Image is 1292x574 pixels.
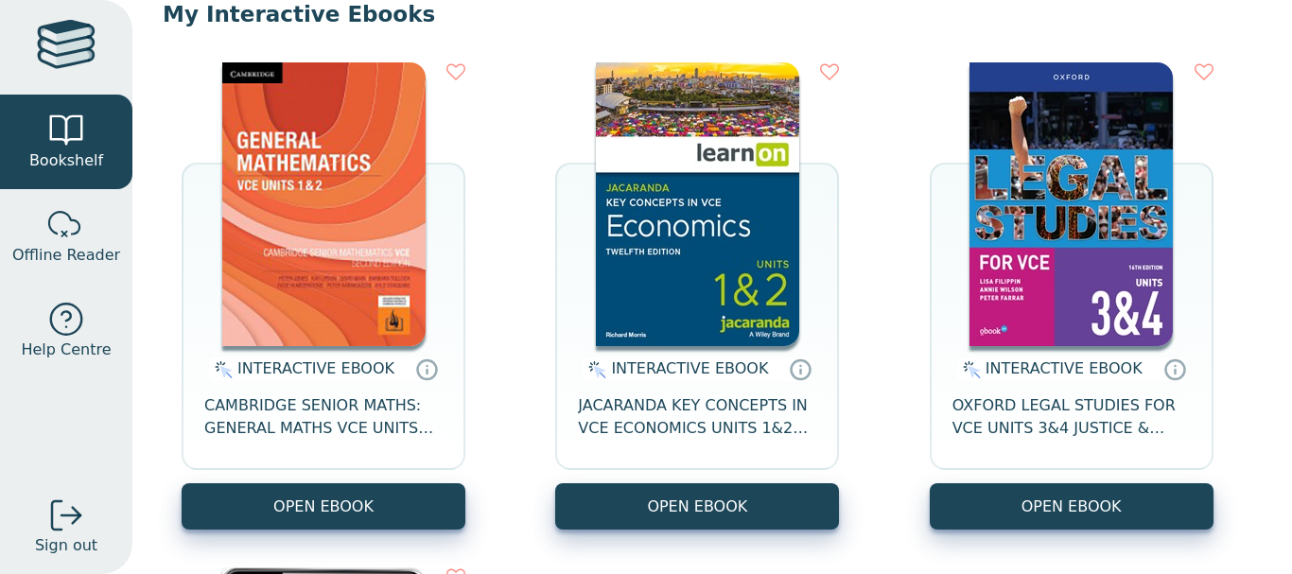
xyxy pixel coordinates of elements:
span: CAMBRIDGE SENIOR MATHS: GENERAL MATHS VCE UNITS 1&2 EBOOK 2E [204,394,443,440]
img: be5b08ab-eb35-4519-9ec8-cbf0bb09014d.jpg [969,62,1173,346]
img: 5750e2bf-a817-41f6-b444-e38c2b6405e8.jpg [596,62,799,346]
button: OPEN EBOOK [930,483,1213,530]
img: interactive.svg [583,358,606,381]
img: interactive.svg [957,358,981,381]
a: Interactive eBooks are accessed online via the publisher’s portal. They contain interactive resou... [415,357,438,380]
span: Help Centre [21,339,111,361]
span: INTERACTIVE EBOOK [611,359,768,377]
span: Offline Reader [12,244,120,267]
a: Interactive eBooks are accessed online via the publisher’s portal. They contain interactive resou... [1163,357,1186,380]
span: INTERACTIVE EBOOK [986,359,1143,377]
img: interactive.svg [209,358,233,381]
a: Interactive eBooks are accessed online via the publisher’s portal. They contain interactive resou... [789,357,812,380]
span: OXFORD LEGAL STUDIES FOR VCE UNITS 3&4 JUSTICE & OUTCOMES STUDENT OBOOK + ASSESS 16E [952,394,1191,440]
span: Bookshelf [29,149,103,172]
button: OPEN EBOOK [182,483,465,530]
span: INTERACTIVE EBOOK [237,359,394,377]
span: JACARANDA KEY CONCEPTS IN VCE ECONOMICS UNITS 1&2 12E LEARNON [578,394,816,440]
span: Sign out [35,534,97,557]
img: 98e9f931-67be-40f3-b733-112c3181ee3a.jpg [222,62,426,346]
button: OPEN EBOOK [555,483,839,530]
